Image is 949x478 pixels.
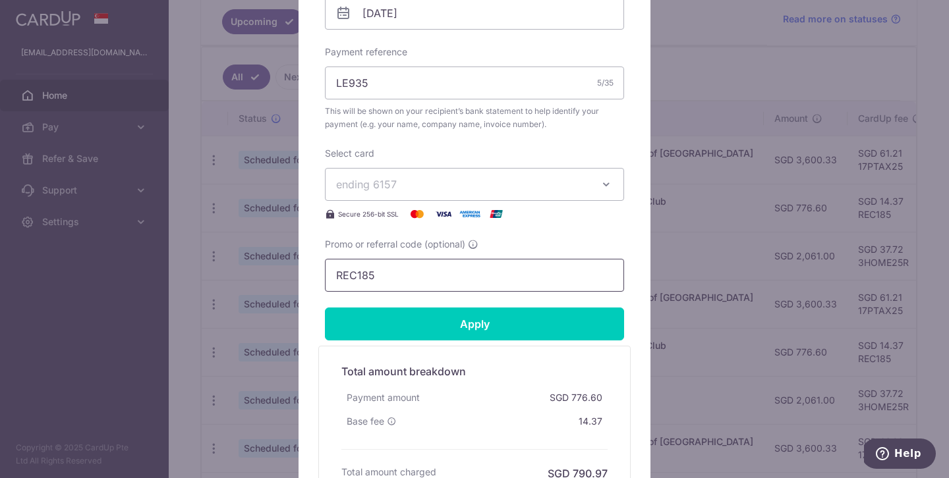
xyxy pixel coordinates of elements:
[483,206,509,222] img: UnionPay
[336,178,397,191] span: ending 6157
[864,438,936,471] iframe: Opens a widget where you can find more information
[325,147,374,160] label: Select card
[544,386,608,410] div: SGD 776.60
[341,386,425,410] div: Payment amount
[430,206,457,222] img: Visa
[404,206,430,222] img: Mastercard
[338,209,399,219] span: Secure 256-bit SSL
[325,45,407,59] label: Payment reference
[457,206,483,222] img: American Express
[325,238,465,251] span: Promo or referral code (optional)
[347,415,384,428] span: Base fee
[597,76,614,90] div: 5/35
[341,363,608,379] h5: Total amount breakdown
[325,105,624,131] span: This will be shown on your recipient’s bank statement to help identify your payment (e.g. your na...
[573,410,608,433] div: 14.37
[325,168,624,201] button: ending 6157
[325,307,624,340] input: Apply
